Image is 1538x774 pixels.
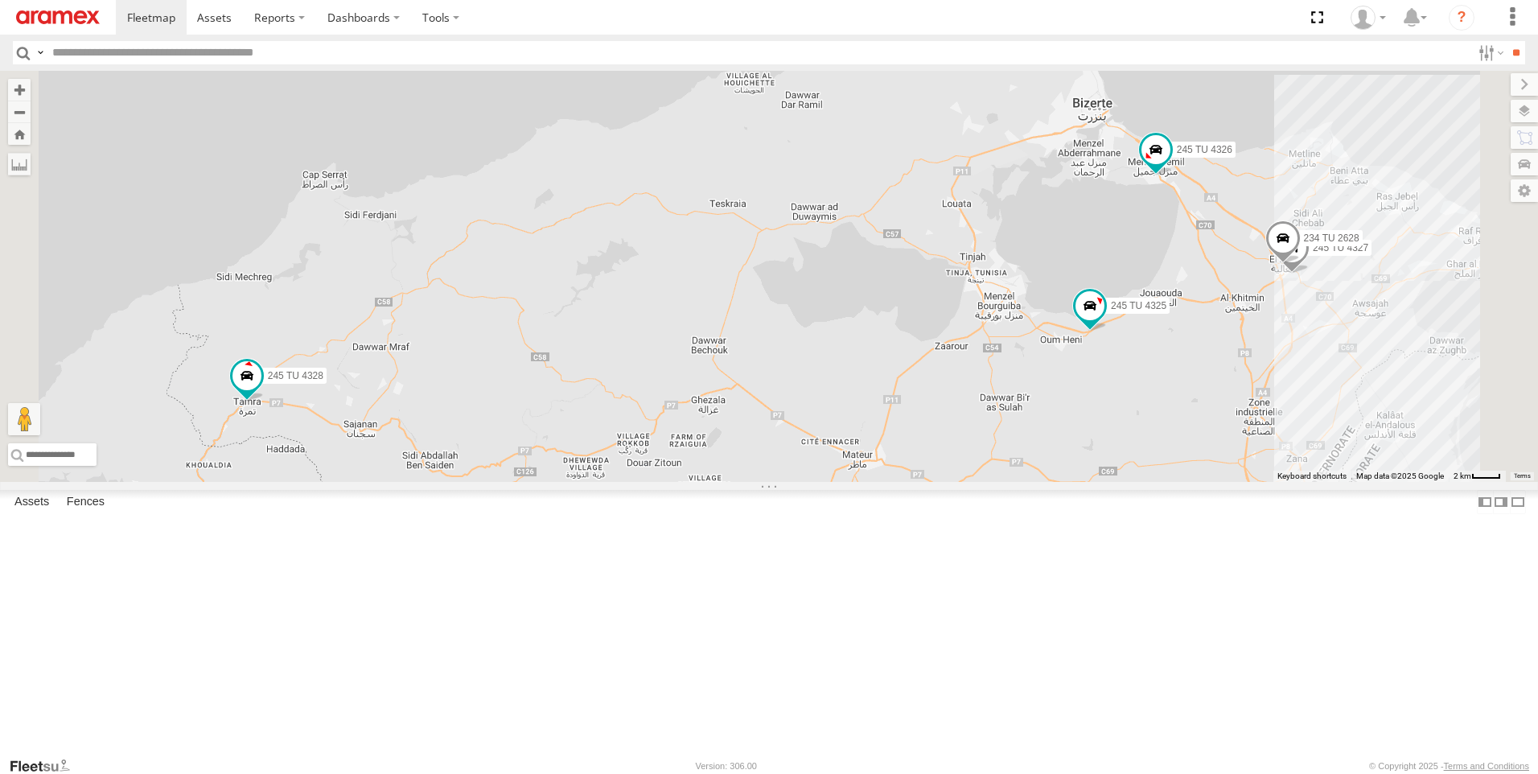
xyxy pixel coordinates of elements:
label: Dock Summary Table to the Right [1493,490,1509,513]
button: Keyboard shortcuts [1277,471,1347,482]
a: Terms (opens in new tab) [1514,473,1531,480]
span: 2 km [1454,471,1471,480]
div: Version: 306.00 [696,761,757,771]
button: Map Scale: 2 km per 33 pixels [1449,471,1506,482]
label: Hide Summary Table [1510,490,1526,513]
i: ? [1449,5,1474,31]
label: Search Filter Options [1472,41,1507,64]
div: MohamedHaythem Bouchagfa [1345,6,1392,30]
button: Drag Pegman onto the map to open Street View [8,403,40,435]
label: Dock Summary Table to the Left [1477,490,1493,513]
img: aramex-logo.svg [16,10,100,24]
span: Map data ©2025 Google [1356,471,1444,480]
label: Map Settings [1511,179,1538,202]
div: © Copyright 2025 - [1369,761,1529,771]
button: Zoom out [8,101,31,123]
span: 245 TU 4326 [1177,144,1232,155]
span: 245 TU 4328 [268,369,323,381]
label: Assets [6,491,57,513]
a: Terms and Conditions [1444,761,1529,771]
span: 245 TU 4327 [1313,241,1368,253]
label: Search Query [34,41,47,64]
span: 234 TU 2628 [1304,233,1359,244]
label: Fences [59,491,113,513]
button: Zoom Home [8,123,31,145]
button: Zoom in [8,79,31,101]
span: 245 TU 4325 [1111,300,1166,311]
a: Visit our Website [9,758,83,774]
label: Measure [8,153,31,175]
